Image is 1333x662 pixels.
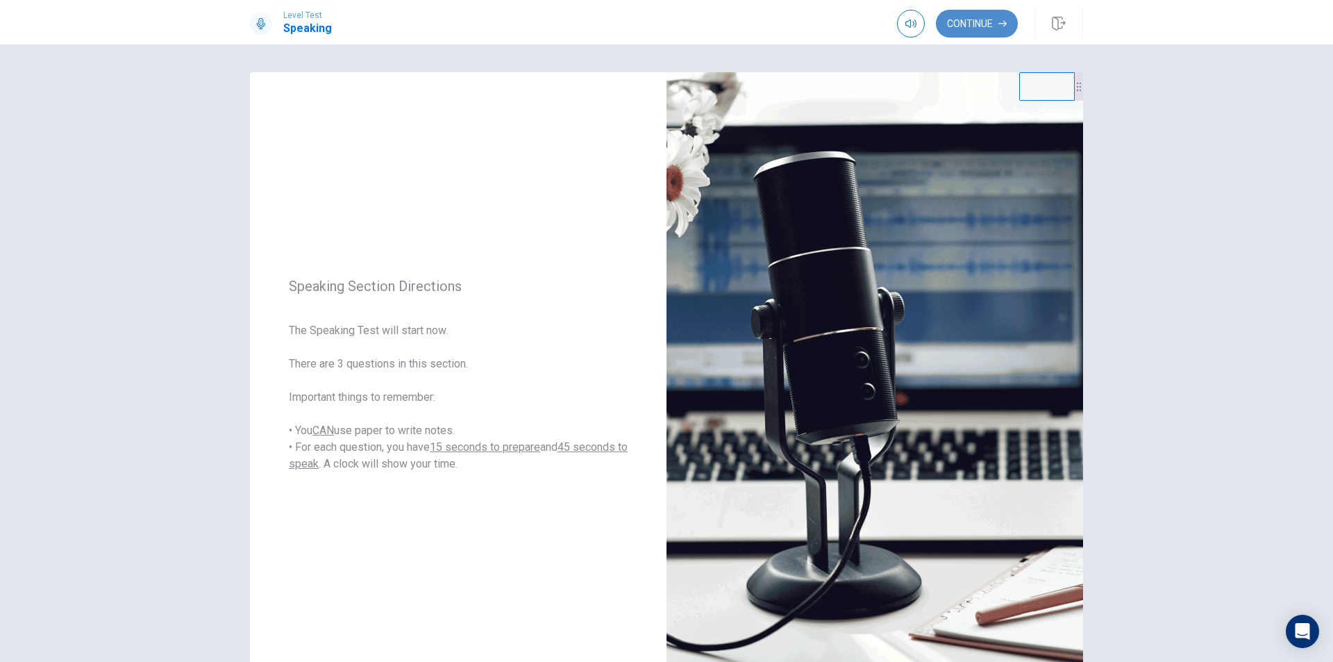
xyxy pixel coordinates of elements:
[936,10,1018,38] button: Continue
[312,424,334,437] u: CAN
[430,440,540,454] u: 15 seconds to prepare
[283,20,332,37] h1: Speaking
[289,322,628,472] span: The Speaking Test will start now. There are 3 questions in this section. Important things to reme...
[289,278,628,295] span: Speaking Section Directions
[1286,615,1319,648] div: Open Intercom Messenger
[283,10,332,20] span: Level Test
